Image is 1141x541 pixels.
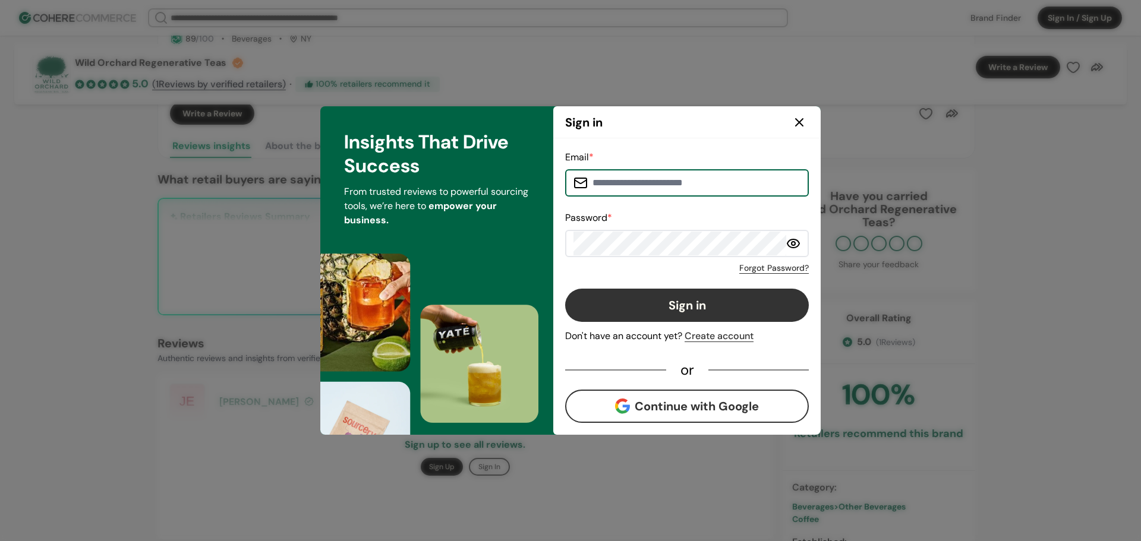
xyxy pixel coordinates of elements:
button: Continue with Google [565,390,809,423]
div: Create account [685,329,754,343]
h2: Sign in [565,113,603,131]
button: Sign in [565,289,809,322]
label: Email [565,151,594,163]
h3: Insights That Drive Success [344,130,529,178]
div: Don't have an account yet? [565,329,809,343]
label: Password [565,211,612,224]
div: or [666,365,708,375]
p: From trusted reviews to powerful sourcing tools, we’re here to [344,185,529,227]
a: Forgot Password? [739,262,809,274]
